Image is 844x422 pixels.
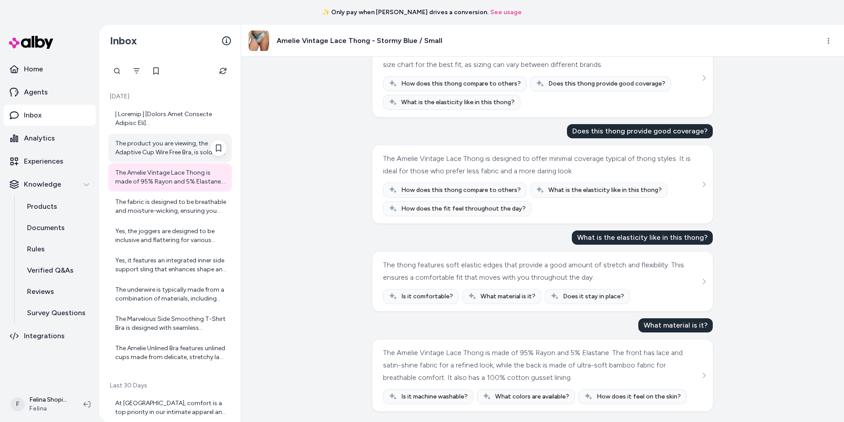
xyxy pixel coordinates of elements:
a: Survey Questions [18,302,96,324]
span: What material is it? [481,292,535,301]
a: Analytics [4,128,96,149]
p: Products [27,201,57,212]
a: The fabric is designed to be breathable and moisture-wicking, ensuring you stay comfortable throu... [108,192,232,221]
div: The Amelie Vintage Lace Thong is designed to offer minimal coverage typical of thong styles. It i... [383,152,700,177]
div: At [GEOGRAPHIC_DATA], comfort is a top priority in our intimate apparel and loungewear collection... [115,399,227,417]
p: Last 30 Days [108,381,232,390]
span: What is the elasticity like in this thong? [401,98,515,107]
span: Is it comfortable? [401,292,453,301]
div: Yes, the Amelie Vintage Lace Thong generally runs true to size. It's recommended to refer to the ... [383,46,700,71]
p: Integrations [24,331,65,341]
a: Reviews [18,281,96,302]
div: The Marvelous Side Smoothing T-Shirt Bra is designed with seamless construction and smooth microf... [115,315,227,332]
div: What is the elasticity like in this thong? [572,231,713,245]
span: What is the elasticity like in this thong? [548,186,662,195]
h2: Inbox [110,34,137,47]
div: The Amelie Vintage Lace Thong is made of 95% Rayon and 5% Elastane. The front has lace and satin-... [115,168,227,186]
p: Knowledge [24,179,61,190]
button: See more [699,73,709,83]
span: F [11,397,25,411]
span: How does this thong compare to others? [401,186,521,195]
a: Documents [18,217,96,238]
p: Rules [27,244,45,254]
button: See more [699,276,709,287]
button: Filter [128,62,145,80]
a: Inbox [4,105,96,126]
span: Felina [29,404,69,413]
div: The underwire is typically made from a combination of materials, including nylon and elastane, wh... [115,285,227,303]
img: 466160fc0a427dedc1eaad60328bac0cf185ca9eaa4a45d71c556703ca54fcce_048b0ee5-5cf3-4cf5-aef0-801592fe... [249,31,269,51]
p: [DATE] [108,92,232,101]
span: How does the fit feel throughout the day? [401,204,526,213]
p: Survey Questions [27,308,86,318]
p: Agents [24,87,48,98]
div: The product you are viewing, the Adaptive Cup Wire Free Bra, is sold as a single bra, not in a pa... [115,139,227,157]
button: FFelina ShopifyFelina [5,390,76,418]
a: Agents [4,82,96,103]
span: What colors are available? [495,392,569,401]
a: Integrations [4,325,96,347]
a: The Amelie Vintage Lace Thong is made of 95% Rayon and 5% Elastane. The front has lace and satin-... [108,163,232,191]
span: ✨ Only pay when [PERSON_NAME] drives a conversion. [322,8,488,17]
span: Is it machine washable? [401,392,468,401]
a: The underwire is typically made from a combination of materials, including nylon and elastane, wh... [108,280,232,309]
button: See more [699,179,709,190]
a: The product you are viewing, the Adaptive Cup Wire Free Bra, is sold as a single bra, not in a pa... [108,134,232,162]
p: Reviews [27,286,54,297]
div: The Amelie Vintage Lace Thong is made of 95% Rayon and 5% Elastane. The front has lace and satin-... [383,347,700,384]
span: Does it stay in place? [563,292,624,301]
a: The Marvelous Side Smoothing T-Shirt Bra is designed with seamless construction and smooth microf... [108,309,232,338]
a: At [GEOGRAPHIC_DATA], comfort is a top priority in our intimate apparel and loungewear collection... [108,394,232,422]
span: Does this thong provide good coverage? [548,79,665,88]
p: Felina Shopify [29,395,69,404]
p: Experiences [24,156,63,167]
div: Yes, it features an integrated inner side support sling that enhances shape and support. [115,256,227,274]
div: What material is it? [638,318,713,332]
h3: Amelie Vintage Lace Thong - Stormy Blue / Small [277,35,442,46]
a: | Loremip | [Dolors Amet Consecte Adipisc Eli](seddo://eiu.tempor.inc/utlabore/etdolo-magn-aliqua... [108,105,232,133]
div: Yes, the joggers are designed to be inclusive and flattering for various body types. The 4-way st... [115,227,227,245]
a: Yes, the joggers are designed to be inclusive and flattering for various body types. The 4-way st... [108,222,232,250]
span: How does this thong compare to others? [401,79,521,88]
p: Home [24,64,43,74]
button: Knowledge [4,174,96,195]
img: alby Logo [9,36,53,49]
div: The fabric is designed to be breathable and moisture-wicking, ensuring you stay comfortable throu... [115,198,227,215]
p: Documents [27,223,65,233]
div: The thong features soft elastic edges that provide a good amount of stretch and flexibility. This... [383,259,700,284]
a: Home [4,59,96,80]
p: Inbox [24,110,42,121]
a: See usage [490,8,522,17]
a: Experiences [4,151,96,172]
p: Analytics [24,133,55,144]
p: Verified Q&As [27,265,74,276]
span: How does it feel on the skin? [597,392,681,401]
button: See more [699,370,709,381]
button: Refresh [214,62,232,80]
a: The Amelie Unlined Bra features unlined cups made from delicate, stretchy lace and shimmering wov... [108,339,232,367]
a: Yes, it features an integrated inner side support sling that enhances shape and support. [108,251,232,279]
div: | Loremip | [Dolors Amet Consecte Adipisc Eli](seddo://eiu.tempor.inc/utlabore/etdolo-magn-aliqua... [115,110,227,128]
div: Does this thong provide good coverage? [567,124,713,138]
a: Verified Q&As [18,260,96,281]
div: The Amelie Unlined Bra features unlined cups made from delicate, stretchy lace and shimmering wov... [115,344,227,362]
a: Rules [18,238,96,260]
a: Products [18,196,96,217]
